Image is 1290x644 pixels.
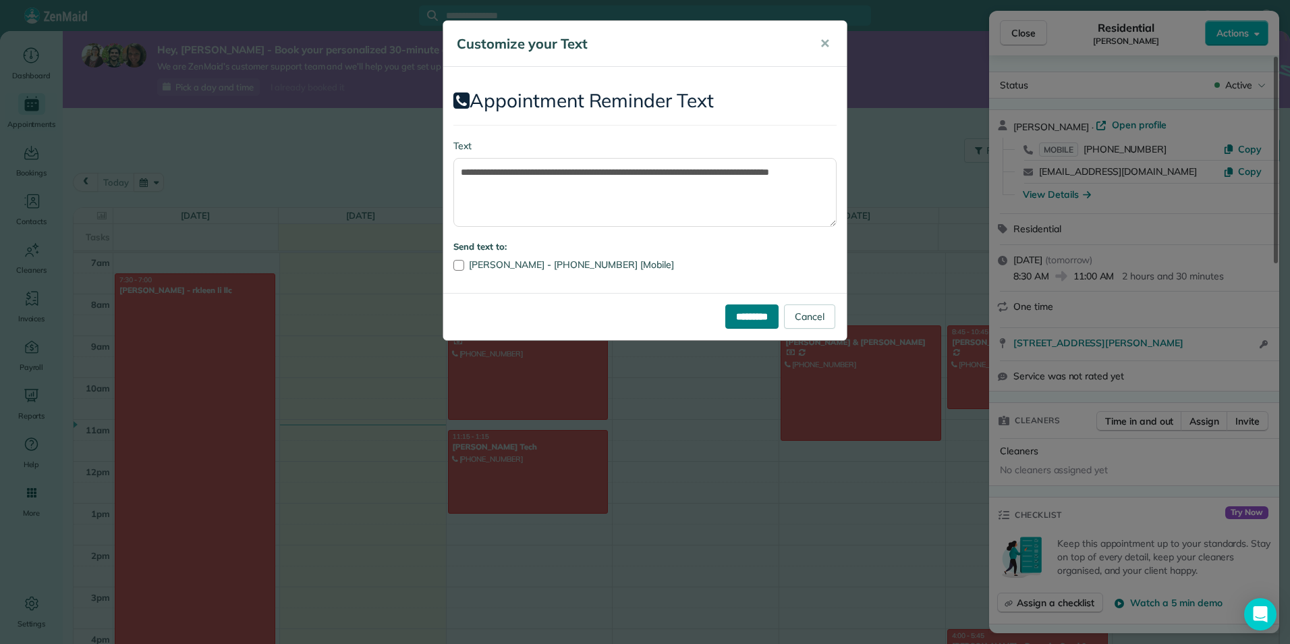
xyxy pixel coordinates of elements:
span: ✕ [820,36,830,51]
span: [PERSON_NAME] - [PHONE_NUMBER] [Mobile] [469,259,674,271]
div: Open Intercom Messenger [1244,598,1277,630]
h2: Appointment Reminder Text [453,90,837,111]
label: Text [453,139,837,153]
strong: Send text to: [453,241,507,252]
h5: Customize your Text [457,34,801,53]
a: Cancel [784,304,835,329]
